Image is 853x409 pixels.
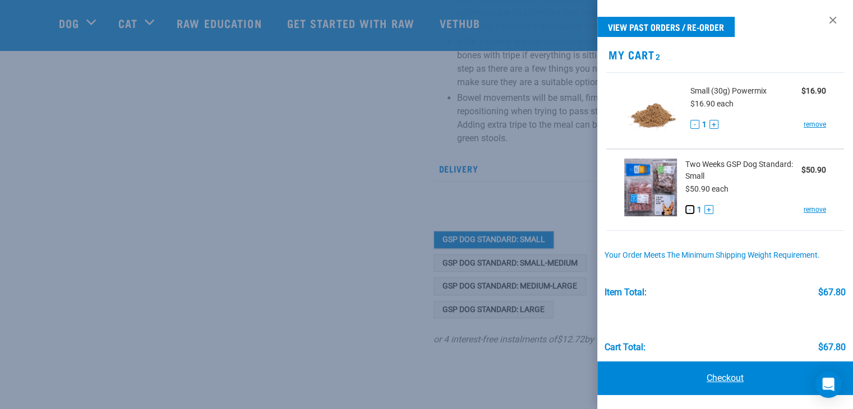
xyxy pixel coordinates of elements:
span: Small (30g) Powermix [690,85,767,97]
span: Two Weeks GSP Dog Standard: Small [685,159,801,182]
div: $67.80 [818,342,845,352]
img: Powermix [624,82,682,140]
a: View past orders / re-order [597,17,735,37]
span: $16.90 each [690,99,734,108]
span: 2 [654,54,661,58]
a: remove [804,119,826,129]
a: remove [804,204,826,215]
a: Checkout [597,361,853,395]
img: Get Started Dog (Standard) [624,159,677,216]
div: Cart total: [605,342,645,352]
button: - [685,205,694,214]
button: + [704,205,713,214]
button: - [690,120,699,129]
h2: My Cart [597,48,853,61]
span: $50.90 each [685,184,728,193]
div: $67.80 [818,287,845,298]
span: 1 [697,204,702,216]
span: 1 [702,119,707,131]
div: Your order meets the minimum shipping weight requirement. [605,251,845,260]
div: Item Total: [605,287,647,298]
div: Open Intercom Messenger [815,371,842,398]
strong: $16.90 [801,86,826,95]
strong: $50.90 [801,165,826,174]
button: + [709,120,718,129]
